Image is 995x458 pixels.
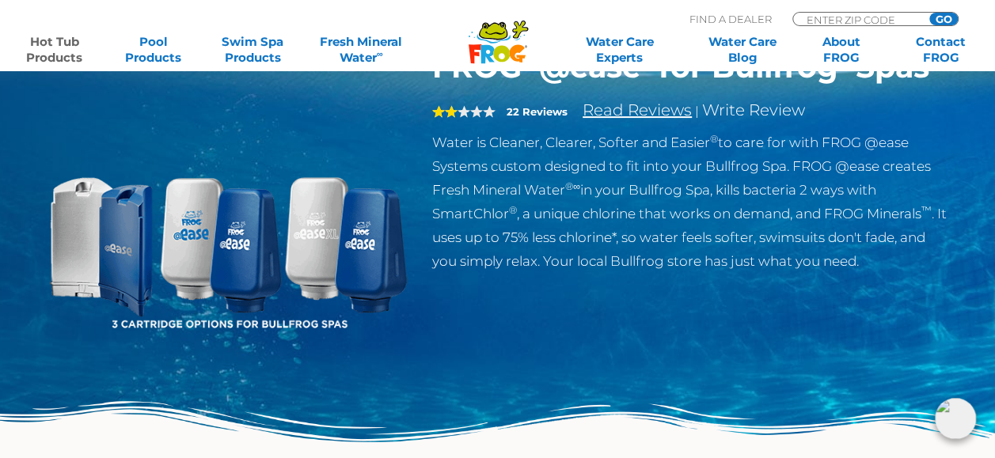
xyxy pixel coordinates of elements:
img: openIcon [935,398,976,439]
a: Write Review [702,100,805,119]
a: Read Reviews [583,100,692,119]
sup: ® [838,44,856,72]
a: PoolProducts [115,34,192,66]
a: Swim SpaProducts [214,34,291,66]
p: Find A Dealer [689,12,772,26]
sup: ® [522,44,539,72]
p: Water is Cleaner, Clearer, Softer and Easier to care for with FROG @ease Systems custom designed ... [432,131,949,273]
sup: ® [710,133,718,145]
a: Water CareBlog [704,34,780,66]
span: | [695,104,699,119]
input: Zip Code Form [805,13,912,26]
strong: 22 Reviews [507,105,568,118]
sup: ®∞ [565,180,580,192]
sup: ® [641,44,659,72]
input: GO [929,13,958,25]
a: Water CareExperts [556,34,682,66]
a: ContactFROG [902,34,979,66]
img: bullfrog-product-hero.png [47,49,409,411]
sup: ™ [921,204,932,216]
sup: ∞ [377,48,383,59]
span: 2 [432,105,458,118]
a: Hot TubProducts [16,34,93,66]
sup: ® [509,204,517,216]
a: Fresh MineralWater∞ [313,34,410,66]
a: AboutFROG [803,34,879,66]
